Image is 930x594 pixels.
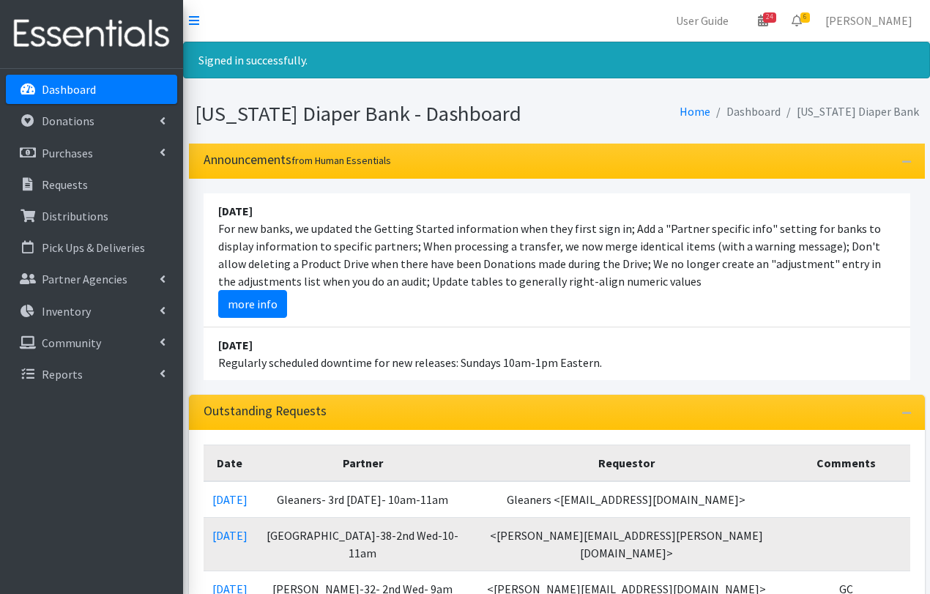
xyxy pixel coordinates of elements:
th: Partner [256,445,470,481]
p: Requests [42,177,88,192]
a: [PERSON_NAME] [814,6,924,35]
th: Comments [783,445,909,481]
p: Donations [42,114,94,128]
span: 6 [800,12,810,23]
div: Signed in successfully. [183,42,930,78]
h3: Announcements [204,152,391,168]
strong: [DATE] [218,338,253,352]
p: Inventory [42,304,91,319]
a: 6 [780,6,814,35]
th: Date [204,445,256,481]
li: Dashboard [710,101,781,122]
p: Distributions [42,209,108,223]
li: [US_STATE] Diaper Bank [781,101,919,122]
a: Inventory [6,297,177,326]
span: 24 [763,12,776,23]
a: more info [218,290,287,318]
th: Requestor [469,445,783,481]
li: Regularly scheduled downtime for new releases: Sundays 10am-1pm Eastern. [204,327,910,380]
h3: Outstanding Requests [204,404,327,419]
a: Community [6,328,177,357]
td: [GEOGRAPHIC_DATA]-38-2nd Wed-10-11am [256,517,470,571]
a: Reports [6,360,177,389]
p: Pick Ups & Deliveries [42,240,145,255]
a: Dashboard [6,75,177,104]
a: [DATE] [212,492,248,507]
a: Purchases [6,138,177,168]
img: HumanEssentials [6,10,177,59]
a: Partner Agencies [6,264,177,294]
a: Distributions [6,201,177,231]
p: Community [42,335,101,350]
a: User Guide [664,6,740,35]
td: Gleaners <[EMAIL_ADDRESS][DOMAIN_NAME]> [469,481,783,518]
td: <[PERSON_NAME][EMAIL_ADDRESS][PERSON_NAME][DOMAIN_NAME]> [469,517,783,571]
a: 24 [746,6,780,35]
h1: [US_STATE] Diaper Bank - Dashboard [195,101,551,127]
p: Dashboard [42,82,96,97]
a: Home [680,104,710,119]
p: Partner Agencies [42,272,127,286]
li: For new banks, we updated the Getting Started information when they first sign in; Add a "Partner... [204,193,910,327]
td: Gleaners- 3rd [DATE]- 10am-11am [256,481,470,518]
small: from Human Essentials [291,154,391,167]
a: [DATE] [212,528,248,543]
a: Pick Ups & Deliveries [6,233,177,262]
p: Purchases [42,146,93,160]
a: Donations [6,106,177,135]
strong: [DATE] [218,204,253,218]
p: Reports [42,367,83,382]
a: Requests [6,170,177,199]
